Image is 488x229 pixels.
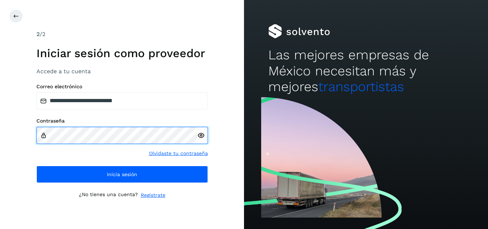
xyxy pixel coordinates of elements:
label: Correo electrónico [36,84,208,90]
span: 2 [36,31,40,38]
button: Inicia sesión [36,166,208,183]
span: transportistas [318,79,404,94]
h2: Las mejores empresas de México necesitan más y mejores [268,47,463,95]
a: Regístrate [141,191,165,199]
p: ¿No tienes una cuenta? [79,191,138,199]
a: Olvidaste tu contraseña [149,150,208,157]
label: Contraseña [36,118,208,124]
span: Inicia sesión [107,172,137,177]
h3: Accede a tu cuenta [36,68,208,75]
div: /2 [36,30,208,39]
h1: Iniciar sesión como proveedor [36,46,208,60]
